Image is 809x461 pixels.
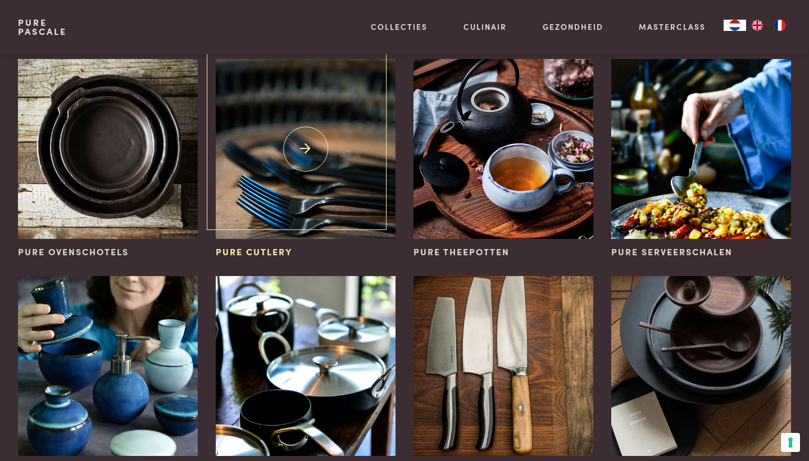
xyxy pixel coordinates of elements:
[463,21,507,33] a: Culinair
[724,20,791,31] aside: Language selected: Nederlands
[216,245,293,259] span: Pure Cutlery
[746,20,791,31] ul: Language list
[724,20,746,31] a: NL
[413,59,593,259] a: Pure theepotten Pure theepotten
[611,276,791,456] img: Pure houten serveerschalen en kommen
[216,276,396,456] img: Pure kookpotten en pannen
[413,276,593,456] img: Pure keukenmessen
[639,21,706,33] a: Masterclass
[216,59,396,239] img: Pure Cutlery
[216,59,396,259] a: Pure Cutlery Pure Cutlery
[18,59,198,259] a: Pure ovenschotels Pure ovenschotels
[611,245,733,259] span: Pure serveerschalen
[18,18,67,36] a: PurePascale
[611,59,791,259] a: Pure serveerschalen Pure serveerschalen
[724,20,746,31] div: Language
[413,59,593,239] img: Pure theepotten
[746,20,769,31] a: EN
[18,276,198,456] img: Pure Blue Interior
[611,59,791,239] img: Pure serveerschalen
[18,245,129,259] span: Pure ovenschotels
[413,245,510,259] span: Pure theepotten
[781,433,800,452] button: Uw voorkeuren voor toestemming voor trackingtechnologieën
[543,21,603,33] a: Gezondheid
[371,21,428,33] a: Collecties
[18,59,198,239] img: Pure ovenschotels
[769,20,791,31] a: FR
